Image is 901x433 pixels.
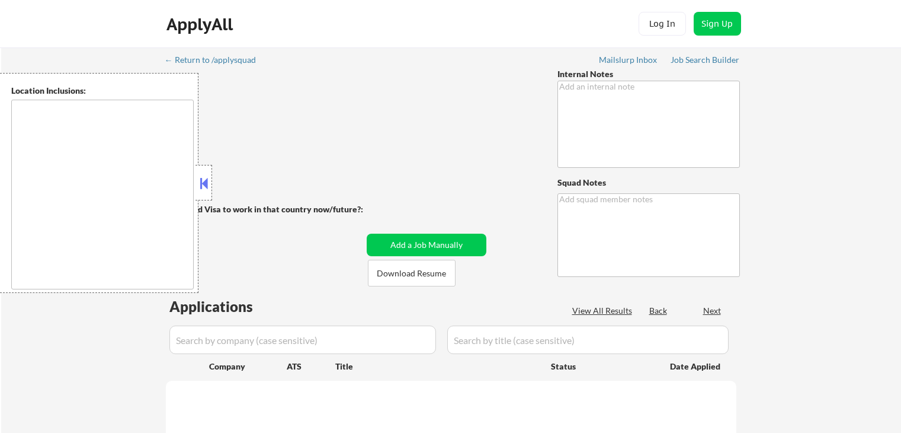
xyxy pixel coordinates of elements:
[165,55,267,67] a: ← Return to /applysquad
[166,204,363,214] strong: Will need Visa to work in that country now/future?:
[368,260,456,286] button: Download Resume
[367,234,486,256] button: Add a Job Manually
[551,355,653,377] div: Status
[447,326,729,354] input: Search by title (case sensitive)
[166,14,236,34] div: ApplyAll
[169,326,436,354] input: Search by company (case sensitive)
[165,56,267,64] div: ← Return to /applysquad
[11,85,194,97] div: Location Inclusions:
[557,68,740,80] div: Internal Notes
[557,177,740,189] div: Squad Notes
[335,361,540,372] div: Title
[649,305,668,317] div: Back
[287,361,335,372] div: ATS
[703,305,722,317] div: Next
[670,361,722,372] div: Date Applied
[694,12,741,36] button: Sign Up
[671,56,740,64] div: Job Search Builder
[599,56,658,64] div: Mailslurp Inbox
[209,361,287,372] div: Company
[169,300,287,314] div: Applications
[572,305,636,317] div: View All Results
[639,12,686,36] button: Log In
